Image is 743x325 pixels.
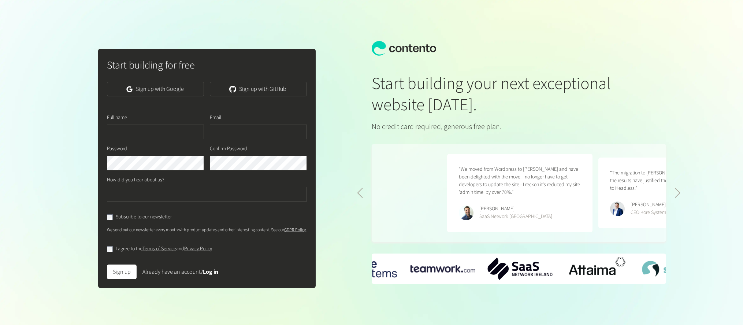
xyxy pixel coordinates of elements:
p: We send out our newsletter every month with product updates and other interesting content. See our . [107,227,307,233]
h1: Start building your next exceptional website [DATE]. [372,73,618,115]
a: Sign up with GitHub [210,82,307,96]
a: Terms of Service [142,245,176,252]
button: Sign up [107,265,137,279]
div: Already have an account? [142,267,218,276]
p: No credit card required, generous free plan. [372,121,618,132]
p: “The migration to [PERSON_NAME] was seamless - the results have justified the decision to replatf... [610,169,732,192]
label: Email [210,114,221,122]
label: Full name [107,114,127,122]
a: Log in [203,268,218,276]
div: Previous slide [357,188,363,198]
label: I agree to the and [116,245,212,253]
div: 2 / 6 [487,258,552,280]
img: Phillip Maucher [459,206,473,220]
div: 3 / 6 [565,254,629,284]
a: GDPR Policy [284,227,306,233]
label: Subscribe to our newsletter [116,213,172,221]
img: Attaima-Logo.png [565,254,629,284]
img: SaaS-Network-Ireland-logo.png [487,258,552,280]
div: Next slide [674,188,680,198]
div: 1 / 6 [410,265,475,272]
label: How did you hear about us? [107,176,164,184]
img: SkillsVista-Logo.png [642,261,707,277]
figure: 4 / 5 [447,154,592,232]
img: Ryan Crowley [610,202,625,216]
div: [PERSON_NAME] [631,201,668,209]
div: CEO Kore Systems [631,209,668,217]
h2: Start building for free [107,58,307,73]
img: teamwork-logo.png [410,265,475,272]
div: 4 / 6 [642,261,707,277]
p: “We moved from Wordpress to [PERSON_NAME] and have been delighted with the move. I no longer have... [459,166,581,196]
div: SaaS Network [GEOGRAPHIC_DATA] [479,213,552,221]
a: Privacy Policy [184,245,212,252]
label: Password [107,145,127,153]
label: Confirm Password [210,145,247,153]
div: [PERSON_NAME] [479,205,552,213]
a: Sign up with Google [107,82,204,96]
